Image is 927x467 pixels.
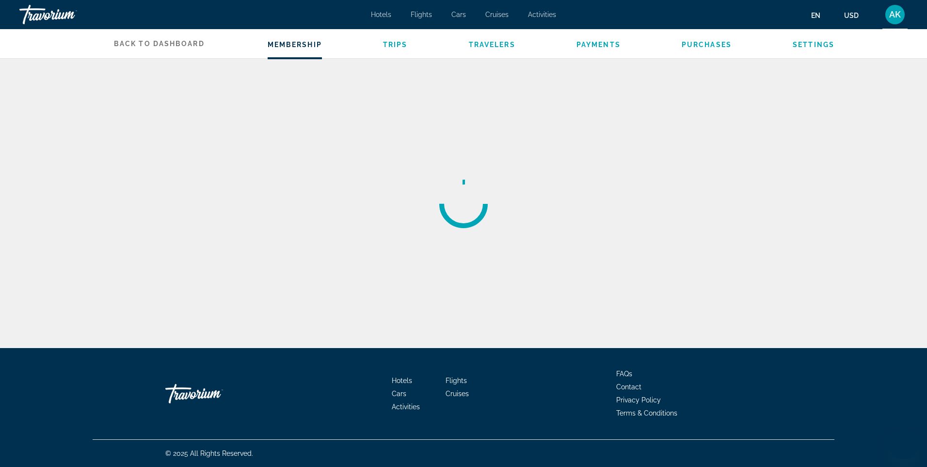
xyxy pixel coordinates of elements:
a: Travelers [469,41,515,49]
span: en [811,12,820,19]
a: Terms & Conditions [616,409,677,417]
a: Membership [268,41,322,49]
span: AK [889,10,901,19]
a: Travorium [19,2,116,27]
a: Hotels [371,11,391,18]
a: Activities [392,403,420,411]
a: Hotels [392,377,412,384]
iframe: Кнопка запуска окна обмена сообщениями [888,428,919,459]
span: Back to Dashboard [114,40,205,48]
span: USD [844,12,859,19]
a: Go Home [165,379,262,408]
a: Activities [528,11,556,18]
button: Change language [811,8,830,22]
a: Trips [383,41,408,49]
span: © 2025 All Rights Reserved. [165,450,253,457]
a: FAQs [616,370,632,378]
a: Contact [616,383,641,391]
a: Cars [392,390,406,398]
button: User Menu [882,4,908,25]
a: Purchases [682,41,732,49]
button: Change currency [844,8,868,22]
a: Privacy Policy [616,396,661,404]
a: Cars [451,11,466,18]
a: Flights [411,11,432,18]
a: Cruises [446,390,469,398]
a: Flights [446,377,467,384]
a: Cruises [485,11,509,18]
a: Settings [793,41,834,49]
a: Back to Dashboard [93,29,205,58]
a: Payments [576,41,621,49]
